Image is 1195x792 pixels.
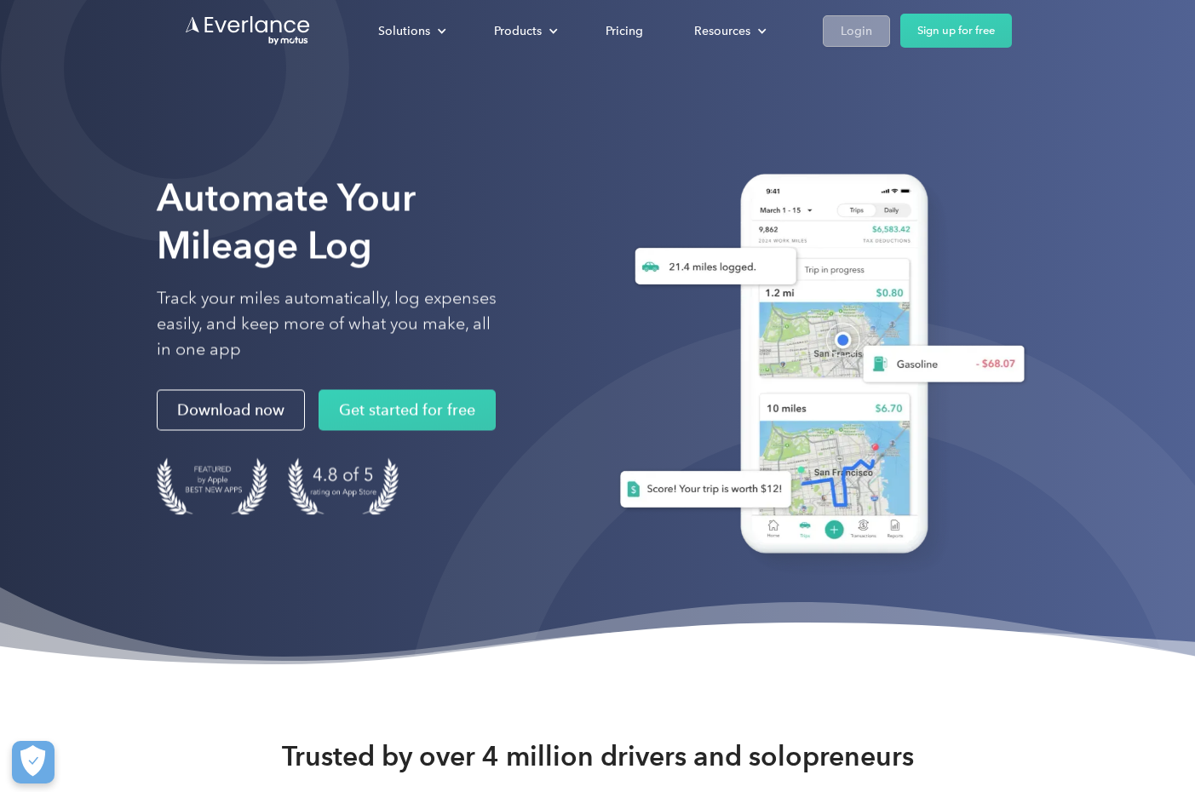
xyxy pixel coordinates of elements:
[157,390,305,431] a: Download now
[361,16,460,46] div: Solutions
[494,20,542,42] div: Products
[184,14,312,47] a: Go to homepage
[157,286,497,363] p: Track your miles automatically, log expenses easily, and keep more of what you make, all in one app
[12,741,55,783] button: Cookies Settings
[319,390,496,431] a: Get started for free
[694,20,750,42] div: Resources
[477,16,572,46] div: Products
[288,458,399,515] img: 4.9 out of 5 stars on the app store
[900,14,1012,48] a: Sign up for free
[823,15,890,47] a: Login
[841,20,872,42] div: Login
[593,157,1038,579] img: Everlance, mileage tracker app, expense tracking app
[157,175,416,268] strong: Automate Your Mileage Log
[677,16,780,46] div: Resources
[589,16,660,46] a: Pricing
[157,458,267,515] img: Badge for Featured by Apple Best New Apps
[378,20,430,42] div: Solutions
[606,20,643,42] div: Pricing
[282,739,914,773] strong: Trusted by over 4 million drivers and solopreneurs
